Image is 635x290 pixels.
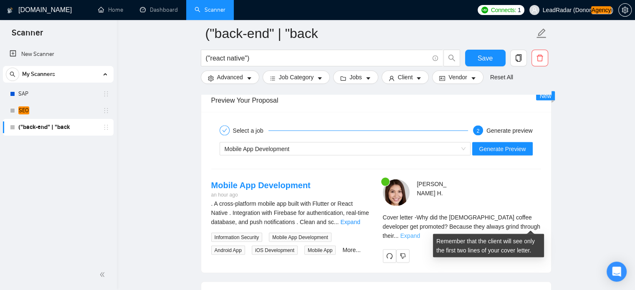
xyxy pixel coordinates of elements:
button: barsJob Categorycaret-down [263,71,330,84]
a: Mobile App Development [211,180,311,189]
a: Expand [400,232,420,239]
button: folderJobscaret-down [333,71,378,84]
button: userClientcaret-down [382,71,429,84]
button: copy [510,50,527,66]
a: ("back-end" | "back [18,119,98,136]
span: setting [208,75,214,81]
span: Job Category [279,73,314,82]
span: LeadRadar (Donor ) [543,7,613,13]
a: SEO [18,102,98,119]
span: edit [536,28,547,39]
span: ... [394,232,399,239]
span: 2 [477,128,480,134]
button: idcardVendorcaret-down [432,71,483,84]
span: caret-down [416,75,422,81]
a: More... [342,246,361,253]
span: folder [340,75,346,81]
span: info-circle [433,55,438,61]
button: search [443,50,460,66]
button: settingAdvancedcaret-down [201,71,259,84]
a: setting [618,7,632,13]
button: Generate Preview [472,142,532,155]
span: redo [383,252,396,259]
span: caret-down [317,75,323,81]
img: logo [7,4,13,17]
a: homeHome [98,6,123,13]
span: Advanced [217,73,243,82]
span: Generate Preview [479,144,526,153]
em: Agency [591,6,612,14]
div: Generate preview [486,125,533,135]
span: [PERSON_NAME] H . [417,180,446,196]
span: Save [478,53,493,63]
li: My Scanners [3,66,114,136]
span: 1 [518,5,521,15]
span: Client [398,73,413,82]
button: Save [465,50,506,66]
div: Preview Your Proposal [211,88,541,112]
button: setting [618,3,632,17]
span: user [389,75,395,81]
span: check [222,128,227,133]
span: Scanner [5,27,50,44]
input: Scanner name... [205,23,534,44]
span: holder [103,107,109,114]
a: Expand [340,218,360,225]
span: setting [619,7,631,13]
span: user [531,7,537,13]
span: New [539,92,551,99]
img: c1LwLZRjgg1DfIF3wdUOmjRjmexQS8NXLuevhzYYQKaaaJ2BRR89jO8WmrfBDHF8Rv [383,179,410,206]
span: Information Security [211,232,263,242]
span: Jobs [349,73,362,82]
input: Search Freelance Jobs... [206,53,429,63]
button: delete [531,50,548,66]
a: New Scanner [10,46,107,63]
span: caret-down [246,75,252,81]
span: My Scanners [22,66,55,83]
span: holder [103,124,109,131]
button: redo [383,249,396,262]
span: delete [532,54,548,62]
span: iOS Development [252,245,298,255]
div: Remember that the client will see only the first two lines of your cover letter. [383,212,541,240]
div: Open Intercom Messenger [607,262,627,282]
span: dislike [400,252,406,259]
button: dislike [396,249,410,262]
a: Reset All [490,73,513,82]
span: caret-down [365,75,371,81]
li: New Scanner [3,46,114,63]
span: ... [334,218,339,225]
div: Select a job [233,125,268,135]
span: . A cross-platform mobile app built with Flutter or React Native . Integration with Firebase for ... [211,200,369,225]
div: an hour ago [211,191,311,199]
img: upwork-logo.png [481,7,488,13]
a: SAP [18,86,98,102]
span: Android App [211,245,245,255]
span: Mobile App [304,245,336,255]
span: holder [103,91,109,97]
a: searchScanner [195,6,225,13]
span: idcard [439,75,445,81]
span: Mobile App Development [225,145,290,152]
span: caret-down [471,75,476,81]
span: copy [511,54,526,62]
div: Remember that the client will see only the first two lines of your cover letter. [433,234,544,257]
button: search [6,68,19,81]
span: search [6,71,19,77]
span: Vendor [448,73,467,82]
span: search [444,54,460,62]
span: Mobile App Development [269,232,331,242]
span: bars [270,75,276,81]
span: Cover letter - Why did the [DEMOGRAPHIC_DATA] coffee developer get promoted? Because they always ... [383,214,540,239]
div: . A cross-platform mobile app built with Flutter or React Native . Integration with Firebase for ... [211,199,369,226]
span: Connects: [491,5,516,15]
a: dashboardDashboard [140,6,178,13]
span: double-left [99,270,108,279]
